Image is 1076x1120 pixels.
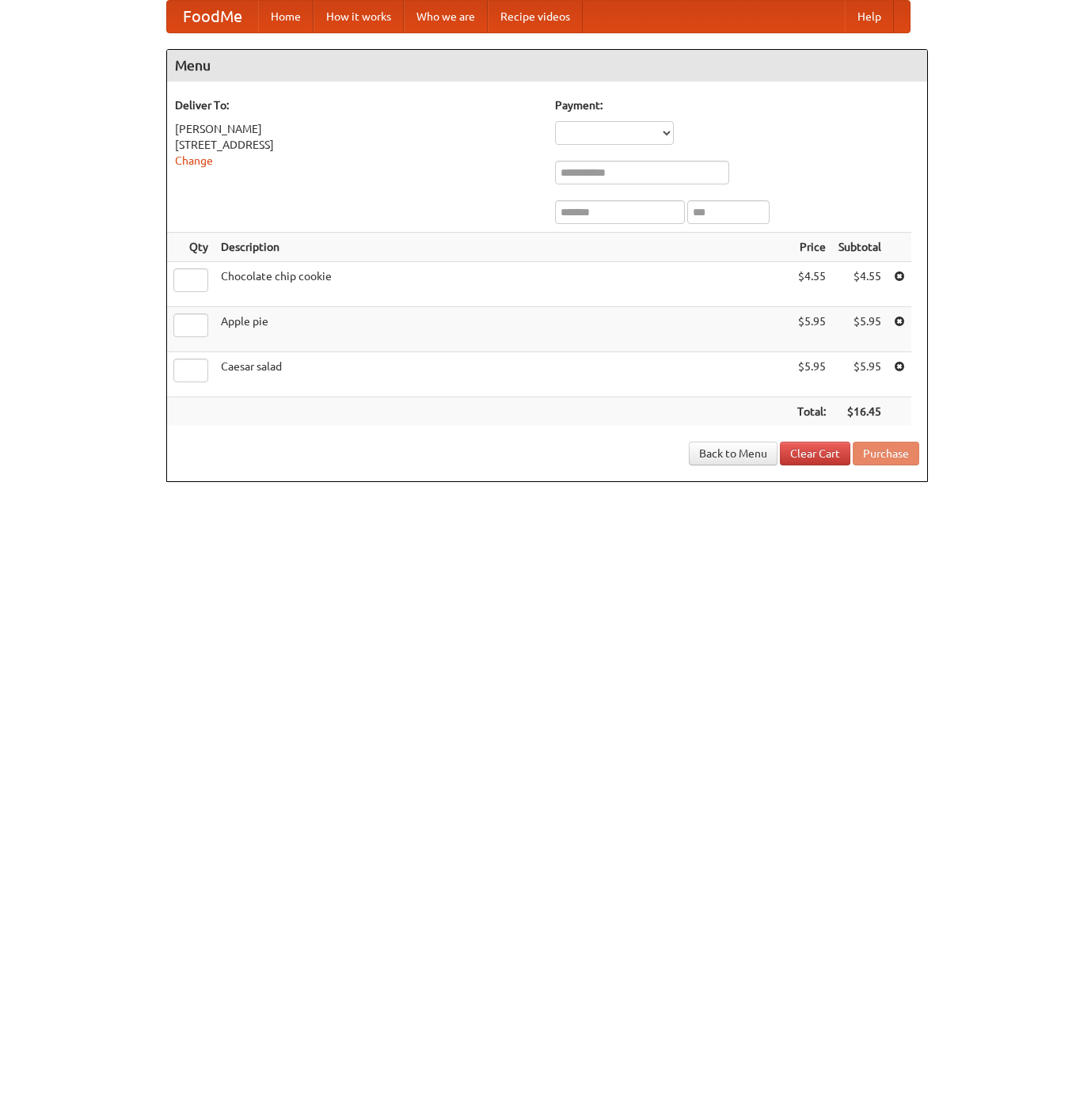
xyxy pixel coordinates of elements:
[832,262,888,307] td: $4.55
[791,352,832,397] td: $5.95
[689,442,778,465] a: Back to Menu
[175,154,213,167] a: Change
[791,307,832,352] td: $5.95
[853,442,919,465] button: Purchase
[832,397,888,427] th: $16.45
[175,97,539,113] h5: Deliver To:
[555,97,919,113] h5: Payment:
[167,1,258,32] a: FoodMe
[404,1,488,32] a: Who we are
[215,262,791,307] td: Chocolate chip cookie
[215,307,791,352] td: Apple pie
[167,50,927,82] h4: Menu
[167,233,215,262] th: Qty
[314,1,404,32] a: How it works
[791,262,832,307] td: $4.55
[175,121,539,137] div: [PERSON_NAME]
[832,307,888,352] td: $5.95
[780,442,850,465] a: Clear Cart
[215,352,791,397] td: Caesar salad
[175,137,539,153] div: [STREET_ADDRESS]
[258,1,314,32] a: Home
[832,352,888,397] td: $5.95
[832,233,888,262] th: Subtotal
[845,1,894,32] a: Help
[215,233,791,262] th: Description
[488,1,583,32] a: Recipe videos
[791,233,832,262] th: Price
[791,397,832,427] th: Total:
